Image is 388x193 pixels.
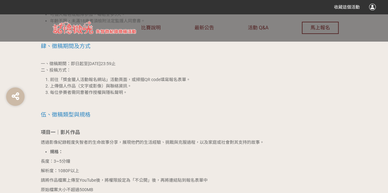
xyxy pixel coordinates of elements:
[50,149,63,154] strong: 規格：
[248,25,268,31] span: 活動 Q&A
[41,43,90,49] span: 肆、徵稿期間及方式
[141,14,161,42] a: 比賽說明
[41,139,348,146] p: 透過影像紀錄輕度失智者的生命故事分享，展現他們的生活經驗、挑戰與克服過程，以及家庭或社會對其支持的故事。
[50,76,348,83] li: 前往「獎金獵人活動報名網站」活動頁面，或掃描QR code填寫報名表單。
[141,25,161,31] span: 比賽說明
[41,61,348,73] p: 一、徵稿期間：即日起至[DATE]23:59止 二、投稿方式：
[41,111,90,118] span: 伍、徵稿類型與規格
[49,20,141,36] img: 記憶微光．失智微紀錄徵稿活動
[194,25,214,31] span: 最新公告
[41,187,348,193] p: 原始檔案大小不超過500MB
[41,177,348,184] p: 請將作品檔案上傳至YouTube後，將權限設定為「不公開」後，再將連結貼到報名表單中
[41,158,348,165] p: 長度：3~5分鐘
[334,5,360,9] span: 收藏這個活動
[302,22,339,34] button: 馬上報名
[50,89,348,96] li: 每位參賽者需同意著作授權與隱私聲明。
[41,168,348,174] p: 解析度：1080P以上
[310,25,330,31] span: 馬上報名
[50,83,348,89] li: 上傳個人作品（文字或影像）與聯絡資訊。
[41,129,80,135] strong: 項目一｜影片作品
[194,14,214,42] a: 最新公告
[248,14,268,42] a: 活動 Q&A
